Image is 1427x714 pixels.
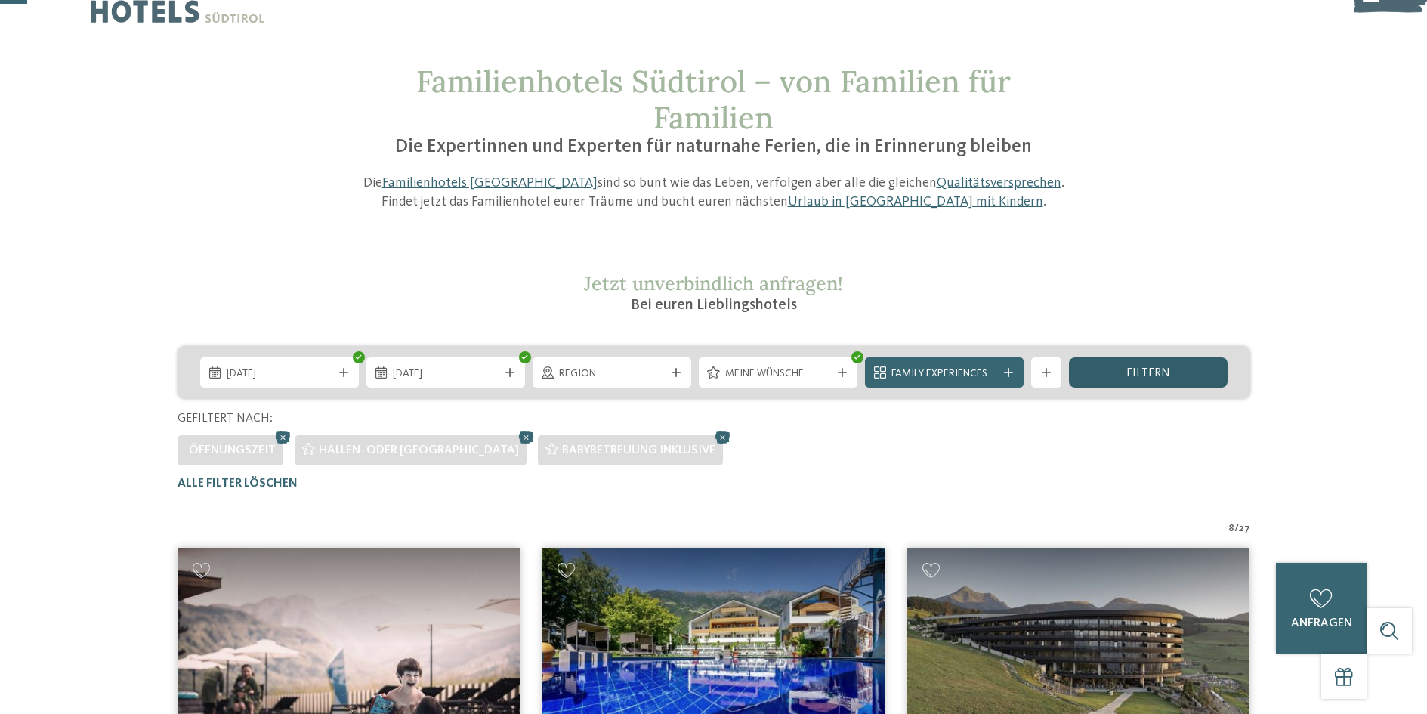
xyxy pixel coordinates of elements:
span: Familienhotels Südtirol – von Familien für Familien [416,62,1011,137]
span: Alle Filter löschen [178,478,298,490]
span: filtern [1126,367,1170,379]
a: Qualitätsversprechen [937,176,1061,190]
span: Meine Wünsche [725,366,831,382]
span: Hallen- oder [GEOGRAPHIC_DATA] [319,444,519,456]
span: Öffnungszeit [189,444,276,456]
a: Urlaub in [GEOGRAPHIC_DATA] mit Kindern [788,195,1043,209]
span: Die Expertinnen und Experten für naturnahe Ferien, die in Erinnerung bleiben [395,138,1032,156]
span: [DATE] [227,366,332,382]
span: [DATE] [393,366,499,382]
p: Die sind so bunt wie das Leben, verfolgen aber alle die gleichen . Findet jetzt das Familienhotel... [355,174,1073,212]
a: anfragen [1276,563,1367,654]
span: Region [559,366,665,382]
span: Babybetreuung inklusive [562,444,715,456]
span: Gefiltert nach: [178,413,273,425]
span: 8 [1228,521,1234,536]
span: Family Experiences [891,366,997,382]
span: 27 [1239,521,1250,536]
span: Bei euren Lieblingshotels [631,298,797,313]
span: Jetzt unverbindlich anfragen! [584,271,843,295]
a: Familienhotels [GEOGRAPHIC_DATA] [382,176,598,190]
span: anfragen [1291,617,1352,629]
span: / [1234,521,1239,536]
